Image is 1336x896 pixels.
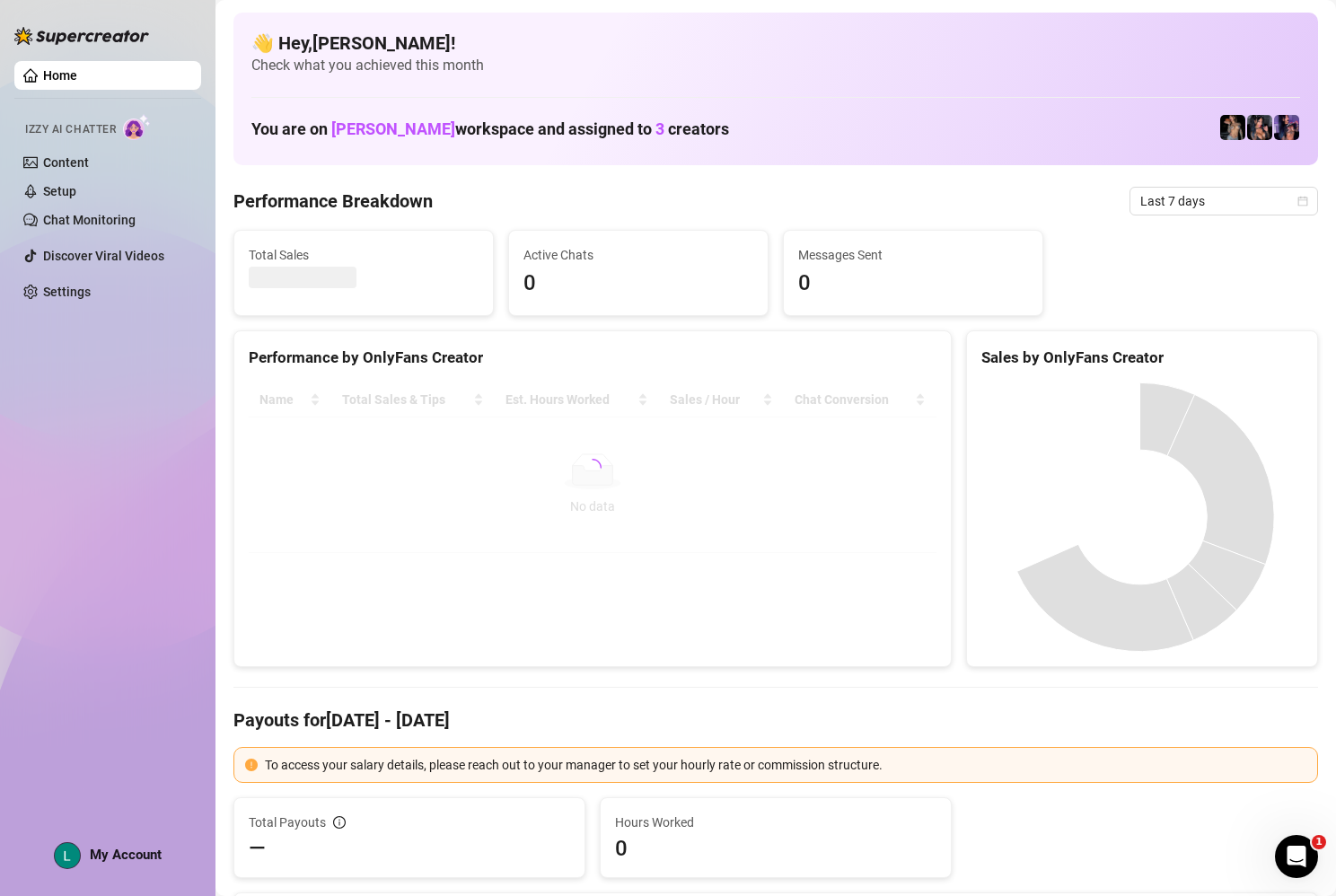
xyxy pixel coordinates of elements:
span: exclamation-circle [245,759,258,771]
div: Performance by OnlyFans Creator [249,346,936,370]
a: Settings [43,285,91,299]
h4: Performance Breakdown [233,189,433,214]
img: Girlfriend [1247,115,1272,140]
span: calendar [1297,196,1308,206]
span: My Account [90,847,162,863]
span: — [249,834,266,863]
a: Chat Monitoring [43,213,136,227]
a: Setup [43,184,76,198]
img: 🩵𝐆𝐅 [1220,115,1245,140]
span: Total Payouts [249,813,326,832]
span: 1 [1312,835,1326,849]
h4: Payouts for [DATE] - [DATE] [233,707,1318,733]
div: To access your salary details, please reach out to your manager to set your hourly rate or commis... [265,755,1306,775]
span: Messages Sent [798,245,1028,265]
span: 3 [655,119,664,138]
h1: You are on workspace and assigned to creators [251,119,729,139]
span: info-circle [333,816,346,829]
span: loading [582,457,603,479]
span: 0 [798,267,1028,301]
span: Total Sales [249,245,479,265]
img: AI Chatter [123,114,151,140]
iframe: Intercom live chat [1275,835,1318,878]
img: ･ﾟ [1274,115,1299,140]
h4: 👋 Hey, [PERSON_NAME] ! [251,31,1300,56]
span: [PERSON_NAME] [331,119,455,138]
span: Active Chats [523,245,753,265]
img: logo-BBDzfeDw.svg [14,27,149,45]
img: ACg8ocIA4hlFQkEBEeMuPiGTWpoarqo32_-DSSERpX4n6tv6dS1nFQ=s96-c [55,843,80,868]
a: Discover Viral Videos [43,249,164,263]
a: Content [43,155,89,170]
span: Last 7 days [1140,188,1307,215]
span: Hours Worked [615,813,936,832]
a: Home [43,68,77,83]
span: 0 [523,267,753,301]
span: Check what you achieved this month [251,56,1300,75]
span: Izzy AI Chatter [25,121,116,138]
span: 0 [615,834,936,863]
div: Sales by OnlyFans Creator [981,346,1303,370]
